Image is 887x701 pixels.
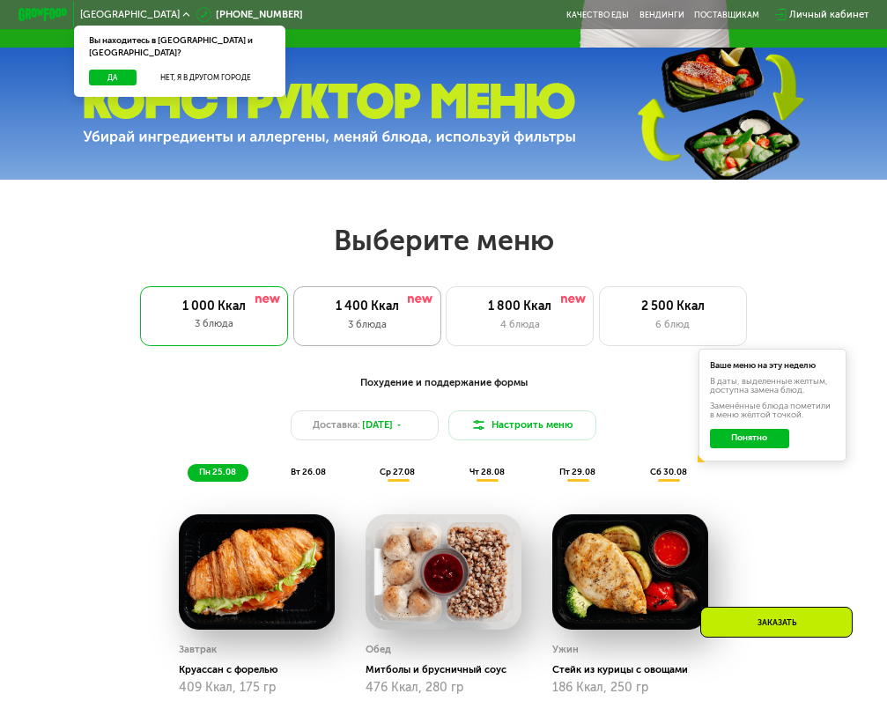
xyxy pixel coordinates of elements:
[710,429,789,448] button: Понятно
[40,223,848,258] h2: Выберите меню
[153,316,276,331] div: 3 блюда
[307,317,428,332] div: 3 блюда
[459,299,580,314] div: 1 800 Ккал
[80,10,180,19] span: [GEOGRAPHIC_DATA]
[74,26,286,70] div: Вы находитесь в [GEOGRAPHIC_DATA] и [GEOGRAPHIC_DATA]?
[710,378,835,395] div: В даты, выделенные желтым, доступна замена блюд.
[179,681,335,695] div: 409 Ккал, 175 гр
[313,417,360,432] span: Доставка:
[552,663,718,675] div: Стейк из курицы с овощами
[196,7,303,22] a: [PHONE_NUMBER]
[307,299,428,314] div: 1 400 Ккал
[179,640,217,659] div: Завтрак
[552,640,579,659] div: Ужин
[710,362,835,371] div: Ваше меню на эту неделю
[566,10,629,19] a: Качество еды
[639,10,684,19] a: Вендинги
[366,663,531,675] div: Митболы и брусничный соус
[700,607,853,638] div: Заказать
[448,410,596,440] button: Настроить меню
[694,10,759,19] div: поставщикам
[710,402,835,420] div: Заменённые блюда пометили в меню жёлтой точкой.
[789,7,869,22] div: Личный кабинет
[650,467,687,477] span: сб 30.08
[141,70,270,85] button: Нет, я в другом городе
[362,417,393,432] span: [DATE]
[291,467,326,477] span: вт 26.08
[179,663,344,675] div: Круассан с форелью
[552,681,708,695] div: 186 Ккал, 250 гр
[612,317,734,332] div: 6 блюд
[79,375,809,390] div: Похудение и поддержание формы
[366,640,391,659] div: Обед
[366,681,521,695] div: 476 Ккал, 280 гр
[559,467,595,477] span: пт 29.08
[612,299,734,314] div: 2 500 Ккал
[380,467,415,477] span: ср 27.08
[153,299,276,314] div: 1 000 Ккал
[459,317,580,332] div: 4 блюда
[199,467,236,477] span: пн 25.08
[469,467,505,477] span: чт 28.08
[89,70,137,85] button: Да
